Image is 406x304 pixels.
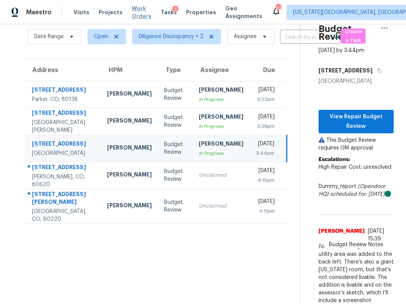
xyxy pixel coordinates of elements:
[107,117,152,126] div: [PERSON_NAME]
[256,86,275,96] div: [DATE]
[234,33,257,40] span: Assignee
[32,163,95,173] div: [STREET_ADDRESS]
[319,184,385,197] i: (Opendoor HQ)
[280,32,319,44] input: Search by address
[319,157,350,162] b: Escalations:
[164,87,186,102] div: Budget Review
[164,198,186,214] div: Budget Review
[199,171,243,179] div: Unclaimed
[25,59,101,81] th: Address
[345,27,362,45] span: Create a Task
[372,64,383,77] button: Copy Address
[107,90,152,99] div: [PERSON_NAME]
[32,190,95,208] div: [STREET_ADDRESS][PERSON_NAME]
[32,119,95,134] div: [GEOGRAPHIC_DATA][PERSON_NAME]
[139,33,203,40] span: Diligence Discrepancy + 2
[256,198,275,207] div: [DATE]
[199,140,243,149] div: [PERSON_NAME]
[319,47,364,54] div: [DATE] by 3:44pm
[172,6,178,13] div: 3
[199,86,243,96] div: [PERSON_NAME]
[324,241,388,249] span: Budget Review Notes
[94,33,108,40] span: Open
[330,191,385,197] i: scheduled for: [DATE]
[368,228,384,242] span: [DATE] 15:39
[99,8,122,16] span: Projects
[331,32,342,43] button: Open
[250,59,287,81] th: Due
[132,5,151,20] span: Work Orders
[161,10,177,15] span: Tasks
[32,109,95,119] div: [STREET_ADDRESS]
[325,112,388,131] span: View Repair Budget Review
[256,176,275,184] div: 4:10pm
[199,123,243,130] div: In Progress
[74,8,89,16] span: Visits
[319,165,391,170] span: High Repair Cost: unresolved
[164,141,186,156] div: Budget Review
[26,8,52,16] span: Maestro
[319,136,394,152] p: This Budget Review requires GM approval
[32,140,95,149] div: [STREET_ADDRESS]
[107,171,152,180] div: [PERSON_NAME]
[193,59,250,81] th: Assignee
[34,33,64,40] span: Date Range
[199,113,243,123] div: [PERSON_NAME]
[199,96,243,103] div: In Progress
[186,8,216,16] span: Properties
[256,113,275,123] div: [DATE]
[164,168,186,183] div: Budget Review
[275,5,281,12] div: 37
[319,25,375,40] h2: Budget Review
[319,110,394,133] button: View Repair Budget Review
[256,96,275,103] div: 3:22pm
[319,227,365,243] span: [PERSON_NAME]
[164,114,186,129] div: Budget Review
[32,86,95,96] div: [STREET_ADDRESS]
[319,77,394,85] div: [GEOGRAPHIC_DATA]
[32,96,95,103] div: Parker, CO, 80138
[32,173,95,188] div: [PERSON_NAME], CO, 80620
[319,67,372,74] h5: [STREET_ADDRESS]
[199,149,243,157] div: In Progress
[341,29,366,44] button: Create a Task
[256,207,275,215] div: 4:11pm
[158,59,193,81] th: Type
[107,202,152,211] div: [PERSON_NAME]
[256,123,275,130] div: 3:28pm
[256,149,274,157] div: 3:44pm
[256,167,275,176] div: [DATE]
[101,59,158,81] th: HPM
[107,144,152,153] div: [PERSON_NAME]
[225,5,262,20] span: Geo Assignments
[319,183,394,198] div: Dummy_report
[32,149,95,157] div: [GEOGRAPHIC_DATA]
[199,202,243,210] div: Unclaimed
[32,208,95,223] div: [GEOGRAPHIC_DATA], CO, 80220
[256,140,274,149] div: [DATE]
